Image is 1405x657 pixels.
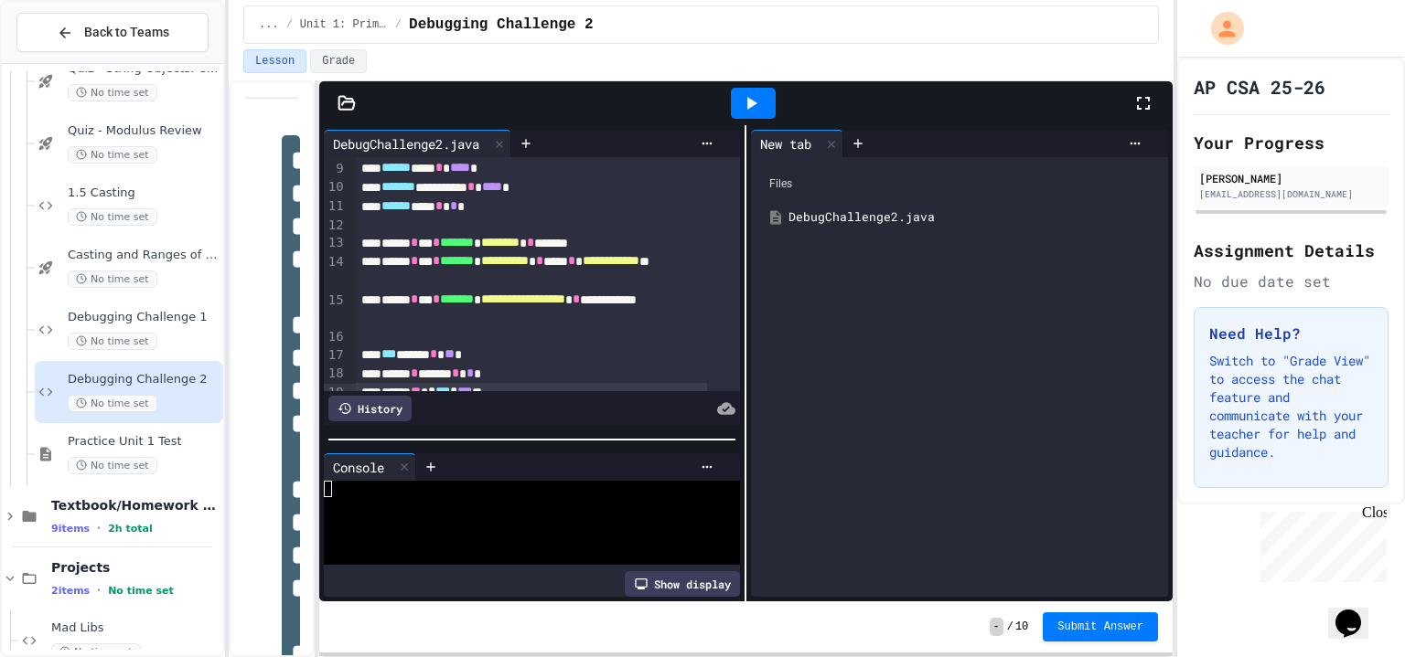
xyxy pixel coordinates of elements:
[84,23,169,42] span: Back to Teams
[324,458,393,477] div: Console
[68,270,157,288] span: No time set
[324,384,347,403] div: 19
[16,13,209,52] button: Back to Teams
[310,49,367,73] button: Grade
[68,395,157,412] span: No time set
[68,457,157,474] span: No time set
[324,134,488,154] div: DebugChallenge2.java
[300,17,388,32] span: Unit 1: Primitive Types
[324,178,347,197] div: 10
[68,123,220,139] span: Quiz - Modulus Review
[324,217,347,235] div: 12
[68,84,157,101] span: No time set
[324,291,347,328] div: 15
[625,571,740,597] div: Show display
[51,585,90,597] span: 2 items
[788,208,1157,227] div: DebugChallenge2.java
[108,523,153,535] span: 2h total
[243,49,306,73] button: Lesson
[1253,504,1387,582] iframe: chat widget
[324,197,347,217] div: 11
[68,310,220,325] span: Debugging Challenge 1
[1194,270,1389,292] div: No due date set
[1194,130,1389,155] h2: Your Progress
[1194,238,1389,263] h2: Assignment Details
[51,523,90,535] span: 9 items
[51,620,220,636] span: Mad Libs
[1209,352,1373,461] p: Switch to "Grade View" to access the chat feature and communicate with your teacher for help and ...
[1328,584,1387,639] iframe: chat widget
[51,559,220,576] span: Projects
[990,618,1003,636] span: -
[1192,7,1249,49] div: My Account
[324,160,347,179] div: 9
[324,234,347,253] div: 13
[328,396,412,421] div: History
[286,17,293,32] span: /
[1007,620,1014,634] span: /
[68,185,220,201] span: 1.5 Casting
[324,346,347,366] div: 17
[324,365,347,384] div: 18
[7,7,126,116] div: Chat with us now!Close
[97,583,101,598] span: •
[108,585,174,597] span: No time set
[68,372,220,387] span: Debugging Challenge 2
[324,453,416,481] div: Console
[395,17,402,32] span: /
[324,328,347,346] div: 16
[1015,620,1028,634] span: 10
[324,130,511,157] div: DebugChallenge2.java
[751,130,843,157] div: New tab
[324,253,347,291] div: 14
[68,208,157,226] span: No time set
[760,166,1159,201] div: Files
[1199,170,1383,186] div: [PERSON_NAME]
[97,521,101,535] span: •
[1209,323,1373,344] h3: Need Help?
[51,497,220,514] span: Textbook/Homework (CSAwesome)
[751,134,820,154] div: New tab
[409,14,594,36] span: Debugging Challenge 2
[259,17,279,32] span: ...
[68,434,220,450] span: Practice Unit 1 Test
[68,333,157,350] span: No time set
[1199,187,1383,201] div: [EMAIL_ADDRESS][DOMAIN_NAME]
[1057,620,1143,634] span: Submit Answer
[1043,612,1158,641] button: Submit Answer
[68,248,220,263] span: Casting and Ranges of variables - Quiz
[68,146,157,164] span: No time set
[1194,74,1325,100] h1: AP CSA 25-26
